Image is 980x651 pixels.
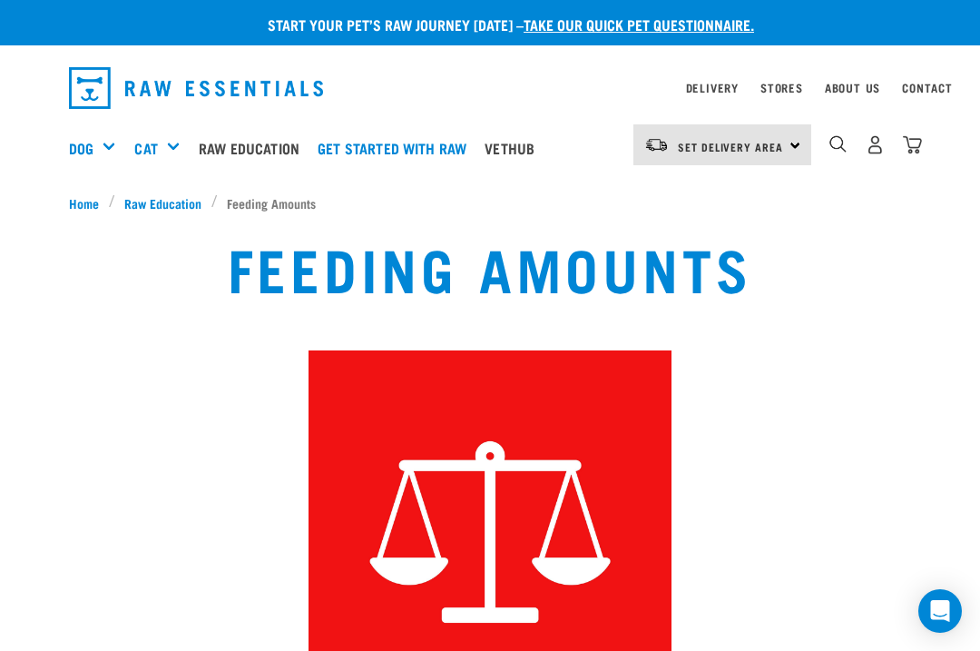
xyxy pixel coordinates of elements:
span: Set Delivery Area [678,143,783,150]
a: Raw Education [115,193,211,212]
a: Dog [69,137,93,159]
a: Raw Education [194,112,313,184]
a: Vethub [480,112,548,184]
h1: Feeding Amounts [228,234,753,300]
span: Raw Education [124,193,201,212]
a: take our quick pet questionnaire. [524,20,754,28]
div: Open Intercom Messenger [918,589,962,633]
img: user.png [866,135,885,154]
a: Contact [902,84,953,91]
nav: breadcrumbs [69,193,911,212]
span: Home [69,193,99,212]
a: Delivery [686,84,739,91]
a: Home [69,193,109,212]
img: home-icon-1@2x.png [829,135,847,153]
img: Raw Essentials Logo [69,67,323,109]
a: Cat [134,137,157,159]
img: home-icon@2x.png [903,135,922,154]
nav: dropdown navigation [54,60,926,116]
a: Get started with Raw [313,112,480,184]
img: van-moving.png [644,137,669,153]
a: About Us [825,84,880,91]
a: Stores [760,84,803,91]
